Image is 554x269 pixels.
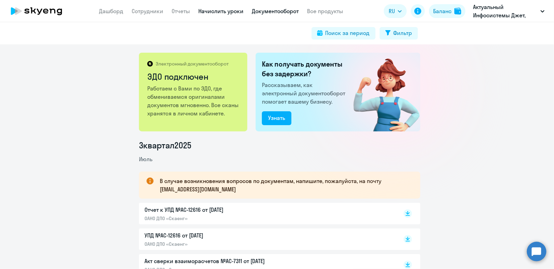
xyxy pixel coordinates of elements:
[454,8,461,15] img: balance
[144,241,290,247] p: ОАНО ДПО «Скаенг»
[268,114,285,122] div: Узнать
[342,53,420,131] img: connected
[144,257,290,265] p: Акт сверки взаиморасчетов №AC-7311 от [DATE]
[394,29,412,37] div: Фильтр
[389,7,395,15] span: RU
[144,215,290,222] p: ОАНО ДПО «Скаенг»
[160,177,408,193] p: В случае возникновения вопросов по документам, напишите, пожалуйста, на почту [EMAIL_ADDRESS][DOM...
[470,3,548,19] button: Актуальный Инфосистемы Джет, ИНФОСИСТЕМЫ ДЖЕТ, АО
[144,206,389,222] a: Отчет к УПД №AC-12616 от [DATE]ОАНО ДПО «Скаенг»
[147,71,240,82] h2: ЭДО подключен
[380,27,418,40] button: Фильтр
[172,8,190,15] a: Отчеты
[144,231,290,240] p: УПД №AC-12616 от [DATE]
[325,29,370,37] div: Поиск за период
[262,81,348,106] p: Рассказываем, как электронный документооборот помогает вашему бизнесу.
[433,7,452,15] div: Баланс
[262,59,348,79] h2: Как получать документы без задержки?
[99,8,124,15] a: Дашборд
[156,61,229,67] p: Электронный документооборот
[147,84,240,118] p: Работаем с Вами по ЭДО, где обмениваемся оригиналами документов мгновенно. Все сканы хранятся в л...
[144,206,290,214] p: Отчет к УПД №AC-12616 от [DATE]
[262,111,291,125] button: Узнать
[307,8,344,15] a: Все продукты
[384,4,407,18] button: RU
[312,27,375,40] button: Поиск за период
[132,8,164,15] a: Сотрудники
[252,8,299,15] a: Документооборот
[199,8,244,15] a: Начислить уроки
[429,4,465,18] button: Балансbalance
[139,156,152,163] span: Июль
[144,231,389,247] a: УПД №AC-12616 от [DATE]ОАНО ДПО «Скаенг»
[473,3,538,19] p: Актуальный Инфосистемы Джет, ИНФОСИСТЕМЫ ДЖЕТ, АО
[139,140,420,151] li: 3 квартал 2025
